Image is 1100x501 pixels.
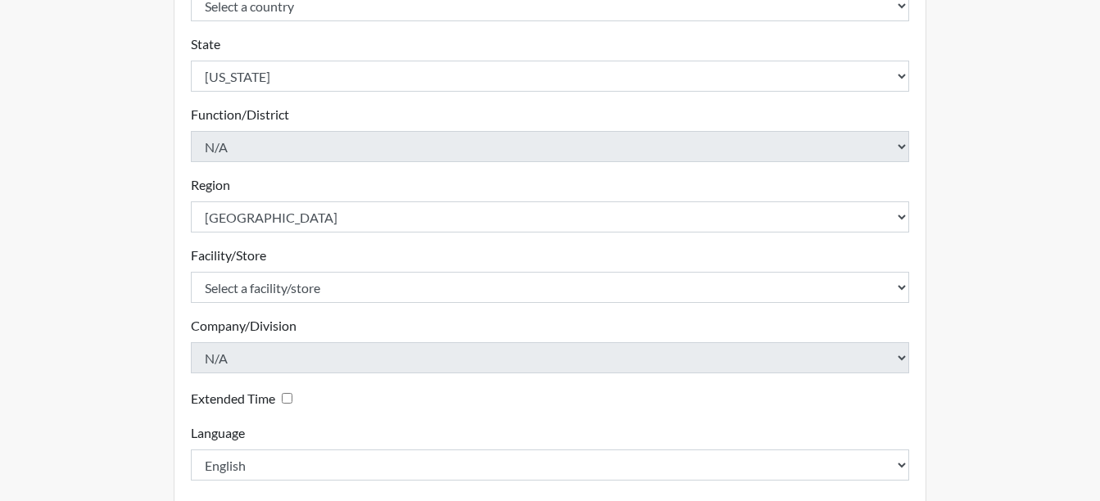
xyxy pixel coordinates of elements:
[191,389,275,408] label: Extended Time
[191,316,297,336] label: Company/Division
[191,34,220,54] label: State
[191,175,230,195] label: Region
[191,246,266,265] label: Facility/Store
[191,386,299,410] div: Checking this box will provide the interviewee with an accomodation of extra time to answer each ...
[191,105,289,124] label: Function/District
[191,423,245,443] label: Language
